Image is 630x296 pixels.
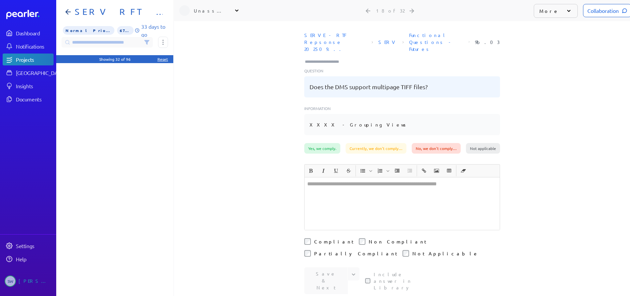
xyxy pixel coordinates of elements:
[157,56,168,62] div: Reset
[72,7,163,17] h1: SERV RFT Response
[194,7,227,14] div: Unassigned
[431,165,442,176] button: Insert Image
[443,165,455,176] button: Insert table
[16,242,53,249] div: Settings
[392,165,403,176] button: Increase Indent
[418,165,430,176] button: Insert link
[374,165,386,176] button: Insert Ordered List
[376,8,404,14] div: 18 of 32
[357,165,368,176] button: Insert Unordered List
[391,165,403,176] span: Increase Indent
[314,238,354,245] label: Compliant
[304,143,340,154] div: Yes, we comply.
[3,273,54,289] a: SW[PERSON_NAME]
[304,68,500,74] p: Question
[406,29,466,55] span: Section: Functional Questions - Futures
[63,26,114,35] span: Priority
[16,43,53,50] div: Notifications
[3,67,54,79] a: [GEOGRAPHIC_DATA]
[374,271,430,291] label: This checkbox controls whether your answer will be included in the Answer Library for future use
[314,250,397,257] label: Partially Compliant
[539,8,559,14] p: More
[141,22,168,38] p: 33 days to go
[458,165,469,176] button: Clear Formatting
[472,36,502,48] span: Reference Number: 9b.03
[117,26,134,35] span: 67% of Questions Completed
[16,96,53,102] div: Documents
[369,238,426,245] label: Non Compliant
[16,83,53,89] div: Insights
[302,29,369,55] span: Document: SERVE - RTF Repsonse 202509.xlsx
[3,27,54,39] a: Dashboard
[16,56,53,63] div: Projects
[16,30,53,36] div: Dashboard
[3,240,54,252] a: Settings
[365,278,370,283] input: This checkbox controls whether your answer will be included in the Answer Library for future use
[304,105,500,111] p: Information
[330,165,342,176] button: Underline
[16,69,65,76] div: [GEOGRAPHIC_DATA]
[3,93,54,105] a: Documents
[343,165,355,176] span: Strike through
[19,276,52,287] div: [PERSON_NAME]
[404,165,416,176] span: Decrease Indent
[305,165,316,176] button: Bold
[5,276,16,287] span: Steve Whittington
[310,82,428,92] pre: Does the DMS support multipage TIFF files?
[304,58,345,65] input: Type here to add tags
[3,54,54,65] a: Projects
[443,165,455,176] span: Insert table
[412,143,461,154] div: No, we don't comply…
[16,256,53,262] div: Help
[6,10,54,19] a: Dashboard
[431,165,442,176] span: Insert Image
[318,165,329,176] button: Italic
[310,119,408,130] pre: XXXX - Grouping Views
[3,253,54,265] a: Help
[357,165,373,176] span: Insert Unordered List
[3,40,54,52] a: Notifications
[376,36,400,48] span: Sheet: SERV
[457,165,469,176] span: Clear Formatting
[374,165,391,176] span: Insert Ordered List
[346,143,406,154] div: Currently, we don't comply…
[99,56,131,62] div: Showing 32 of 96
[343,165,354,176] button: Strike through
[466,143,500,154] div: Not applicable
[3,80,54,92] a: Insights
[412,250,479,257] label: Not Applicable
